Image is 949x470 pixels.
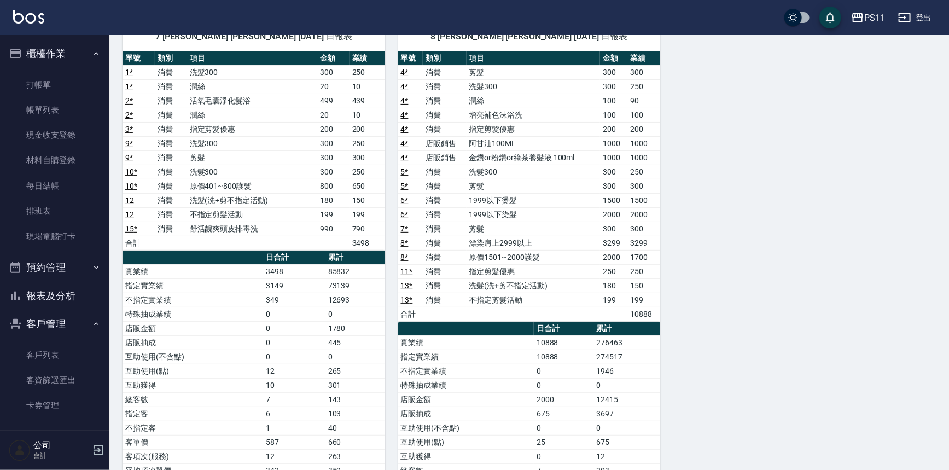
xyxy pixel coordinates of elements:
[467,179,601,193] td: 剪髮
[593,364,660,378] td: 1946
[4,123,105,148] a: 現金收支登錄
[317,108,350,122] td: 20
[600,250,627,264] td: 2000
[4,173,105,199] a: 每日結帳
[627,150,660,165] td: 1000
[467,108,601,122] td: 增亮補色沫浴洗
[627,193,660,207] td: 1500
[325,435,385,449] td: 660
[123,407,263,421] td: 指定客
[350,193,385,207] td: 150
[350,51,385,66] th: 業績
[593,335,660,350] td: 276463
[350,108,385,122] td: 10
[263,364,325,378] td: 12
[4,97,105,123] a: 帳單列表
[155,79,187,94] td: 消費
[123,449,263,463] td: 客項次(服務)
[155,108,187,122] td: 消費
[263,407,325,421] td: 6
[325,378,385,392] td: 301
[187,79,317,94] td: 潤絲
[423,150,466,165] td: 店販銷售
[534,421,594,435] td: 0
[600,193,627,207] td: 1500
[187,136,317,150] td: 洗髮300
[155,207,187,222] td: 消費
[423,179,466,193] td: 消費
[627,250,660,264] td: 1700
[350,136,385,150] td: 250
[123,278,263,293] td: 指定實業績
[325,307,385,321] td: 0
[627,278,660,293] td: 150
[123,293,263,307] td: 不指定實業績
[325,407,385,421] td: 103
[317,207,350,222] td: 199
[155,94,187,108] td: 消費
[123,435,263,449] td: 客單價
[398,392,534,407] td: 店販金額
[423,193,466,207] td: 消費
[350,222,385,236] td: 790
[187,207,317,222] td: 不指定剪髮活動
[534,335,594,350] td: 10888
[600,236,627,250] td: 3299
[4,148,105,173] a: 材料自購登錄
[325,449,385,463] td: 263
[600,79,627,94] td: 300
[398,51,661,322] table: a dense table
[398,449,534,463] td: 互助獲得
[155,179,187,193] td: 消費
[325,421,385,435] td: 40
[627,65,660,79] td: 300
[263,392,325,407] td: 7
[4,423,105,451] button: 行銷工具
[423,207,466,222] td: 消費
[423,165,466,179] td: 消費
[423,278,466,293] td: 消費
[534,364,594,378] td: 0
[4,310,105,338] button: 客戶管理
[593,322,660,336] th: 累計
[627,264,660,278] td: 250
[593,435,660,449] td: 675
[317,193,350,207] td: 180
[187,108,317,122] td: 潤絲
[398,350,534,364] td: 指定實業績
[155,122,187,136] td: 消費
[123,378,263,392] td: 互助獲得
[263,307,325,321] td: 0
[423,108,466,122] td: 消費
[467,222,601,236] td: 剪髮
[123,51,385,251] table: a dense table
[155,222,187,236] td: 消費
[423,250,466,264] td: 消費
[325,264,385,278] td: 85832
[534,407,594,421] td: 675
[423,122,466,136] td: 消費
[325,321,385,335] td: 1780
[600,264,627,278] td: 250
[155,136,187,150] td: 消費
[600,94,627,108] td: 100
[123,307,263,321] td: 特殊抽成業績
[350,207,385,222] td: 199
[423,293,466,307] td: 消費
[4,72,105,97] a: 打帳單
[325,278,385,293] td: 73139
[423,65,466,79] td: 消費
[4,393,105,418] a: 卡券管理
[263,335,325,350] td: 0
[325,251,385,265] th: 累計
[467,122,601,136] td: 指定剪髮優惠
[123,350,263,364] td: 互助使用(不含點)
[593,449,660,463] td: 12
[627,136,660,150] td: 1000
[187,179,317,193] td: 原價401~800護髮
[350,122,385,136] td: 200
[325,350,385,364] td: 0
[123,51,155,66] th: 單號
[398,407,534,421] td: 店販抽成
[317,150,350,165] td: 300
